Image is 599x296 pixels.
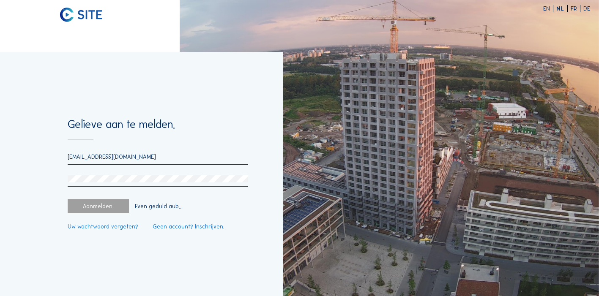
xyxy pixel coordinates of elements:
div: EN [543,6,553,12]
div: Even geduld aub... [135,204,183,209]
div: Gelieve aan te melden. [68,118,248,139]
img: C-SITE logo [60,8,102,22]
a: Geen account? Inschrijven. [153,224,224,230]
a: Uw wachtwoord vergeten? [68,224,138,230]
div: DE [583,6,590,12]
input: E-mail [68,153,248,160]
div: Aanmelden. [68,199,129,213]
div: FR [571,6,580,12]
div: NL [556,6,567,12]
